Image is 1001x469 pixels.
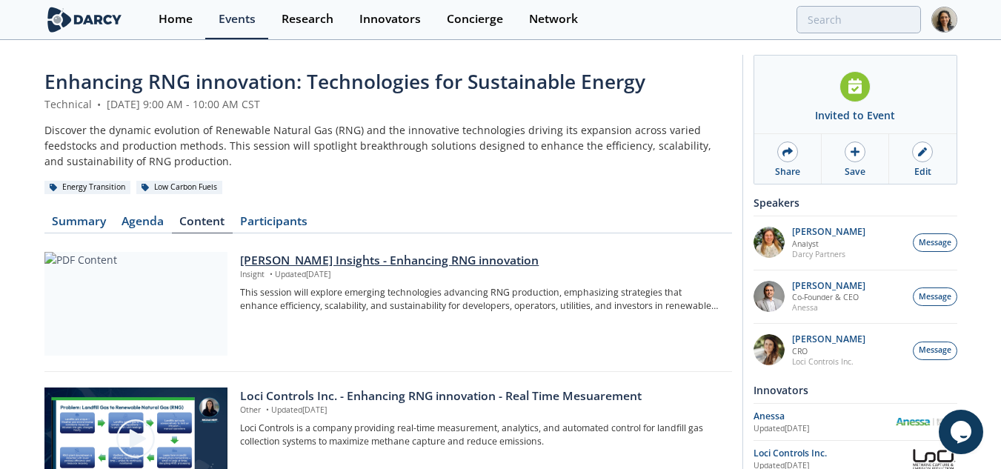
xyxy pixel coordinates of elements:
[359,13,421,25] div: Innovators
[44,7,125,33] img: logo-wide.svg
[95,97,104,111] span: •
[233,216,316,233] a: Participants
[797,6,921,33] input: Advanced Search
[815,107,895,123] div: Invited to Event
[792,292,865,302] p: Co-Founder & CEO
[919,291,951,303] span: Message
[845,165,865,179] div: Save
[754,409,957,435] a: Anessa Updated[DATE] Anessa
[44,68,645,95] span: Enhancing RNG innovation: Technologies for Sustainable Energy
[115,418,156,459] img: play-chapters-gray.svg
[939,410,986,454] iframe: chat widget
[240,387,721,405] div: Loci Controls Inc. - Enhancing RNG innovation - Real Time Mesuarement
[754,410,895,423] div: Anessa
[240,422,721,449] p: Loci Controls is a company providing real-time measurement, analytics, and automated control for ...
[913,342,957,360] button: Message
[895,418,957,426] img: Anessa
[754,281,785,312] img: 1fdb2308-3d70-46db-bc64-f6eabefcce4d
[263,405,271,415] span: •
[889,134,956,184] a: Edit
[267,269,275,279] span: •
[913,287,957,306] button: Message
[792,356,865,367] p: Loci Controls Inc.
[282,13,333,25] div: Research
[913,233,957,252] button: Message
[114,216,172,233] a: Agenda
[792,302,865,313] p: Anessa
[754,423,895,435] div: Updated [DATE]
[914,165,931,179] div: Edit
[44,96,732,112] div: Technical [DATE] 9:00 AM - 10:00 AM CST
[792,227,865,237] p: [PERSON_NAME]
[775,165,800,179] div: Share
[240,286,721,313] p: This session will explore emerging technologies advancing RNG production, emphasizing strategies ...
[159,13,193,25] div: Home
[240,252,721,270] div: [PERSON_NAME] Insights - Enhancing RNG innovation
[931,7,957,33] img: Profile
[792,281,865,291] p: [PERSON_NAME]
[754,334,785,365] img: 737ad19b-6c50-4cdf-92c7-29f5966a019e
[754,447,911,460] div: Loci Controls Inc.
[754,227,785,258] img: fddc0511-1997-4ded-88a0-30228072d75f
[754,190,957,216] div: Speakers
[447,13,503,25] div: Concierge
[44,216,114,233] a: Summary
[792,334,865,345] p: [PERSON_NAME]
[240,269,721,281] p: Insight Updated [DATE]
[44,252,732,356] a: PDF Content [PERSON_NAME] Insights - Enhancing RNG innovation Insight •Updated[DATE] This session...
[792,249,865,259] p: Darcy Partners
[919,237,951,249] span: Message
[136,181,223,194] div: Low Carbon Fuels
[919,345,951,356] span: Message
[754,377,957,403] div: Innovators
[44,122,732,169] div: Discover the dynamic evolution of Renewable Natural Gas (RNG) and the innovative technologies dri...
[792,239,865,249] p: Analyst
[529,13,578,25] div: Network
[240,405,721,416] p: Other Updated [DATE]
[44,181,131,194] div: Energy Transition
[219,13,256,25] div: Events
[172,216,233,233] a: Content
[792,346,865,356] p: CRO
